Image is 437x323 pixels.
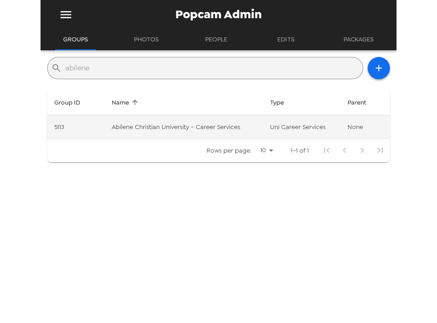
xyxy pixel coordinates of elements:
td: uni career services [263,115,340,139]
td: None [340,115,390,139]
span: Sort [112,97,141,108]
button: Packages [336,29,382,50]
input: Find a group [65,61,359,75]
button: Photos [126,29,167,50]
button: Edits [266,29,306,50]
p: 1–1 of 1 [291,146,309,155]
span: Popcam Admin [175,8,262,20]
td: 5113 [47,115,105,139]
span: Sort [54,97,92,108]
p: Rows per page: [206,146,251,155]
td: Abilene Christian University - Career Services [105,115,263,139]
button: Groups [55,29,96,50]
button: People [196,29,236,50]
span: Cannot sort by this property [348,97,378,108]
div: 10 [255,144,276,157]
span: Sort [270,97,295,108]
